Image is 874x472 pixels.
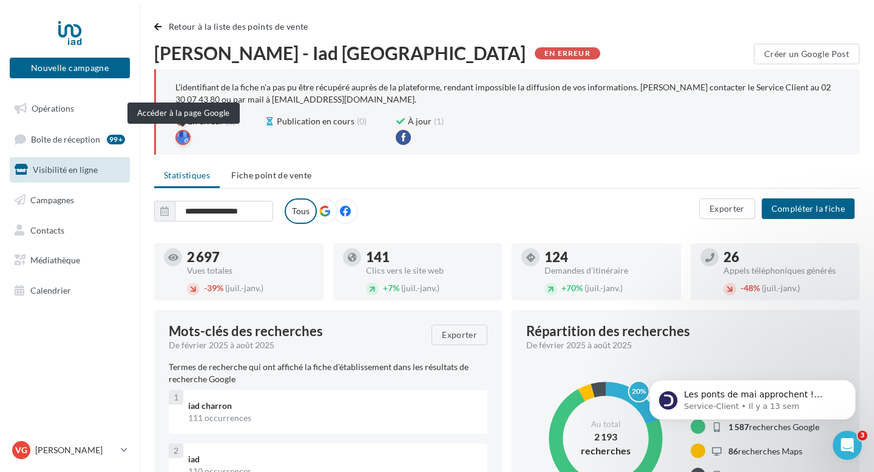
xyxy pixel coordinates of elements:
[631,303,874,439] iframe: Intercom notifications message
[723,251,850,264] div: 26
[169,443,183,458] div: 2
[7,157,132,183] a: Visibilité en ligne
[30,255,80,265] span: Médiathèque
[434,115,444,127] span: (1)
[154,19,313,34] button: Retour à la liste des points de vente
[187,266,314,275] div: Vues totales
[187,251,314,264] div: 2 697
[33,164,98,175] span: Visibilité en ligne
[544,266,671,275] div: Demandes d'itinéraire
[175,82,831,104] p: L'identifiant de la fiche n'a pas pu être récupéré auprès de la plateforme, rendant impossible la...
[740,283,760,293] span: 48%
[209,391,228,399] span: Aide
[25,194,203,207] div: Poser une question
[366,266,493,275] div: Clics vers le site web
[754,44,859,64] button: Créer un Google Post
[25,344,80,357] div: Avis clients
[31,133,100,144] span: Boîte de réception
[7,278,132,303] a: Calendrier
[383,283,388,293] span: +
[127,103,240,124] div: Accéder à la page Google
[24,86,218,127] p: Bonjour [PERSON_NAME]👋
[99,391,160,399] span: Conversations
[188,400,478,412] div: iad charron
[169,325,323,338] span: Mots-clés des recherches
[366,251,493,264] div: 141
[12,184,231,243] div: Poser une questionNotre bot et notre équipe peuvent vous aider
[561,283,583,293] span: 70%
[188,453,478,465] div: iad
[740,283,744,293] span: -
[762,283,800,293] span: (juil.-janv.)
[97,360,146,409] button: Conversations
[107,135,125,144] div: 99+
[762,198,855,219] button: Compléter la fiche
[169,21,308,32] span: Retour à la liste des points de vente
[10,58,130,78] button: Nouvelle campagne
[30,285,71,295] span: Calendrier
[53,86,209,98] p: Les ponts de mai approchent ! Pensez à mettre à jour vos horaires pour éviter toute confusion côt...
[194,360,243,409] button: Aide
[24,127,218,169] p: Comment pouvons-nous vous aider ?
[10,439,130,462] a: VG [PERSON_NAME]
[35,444,116,456] p: [PERSON_NAME]
[32,103,74,113] span: Opérations
[401,283,439,293] span: (juil.-janv.)
[13,249,230,334] img: 🔎 Filtrez plus efficacement vos avis
[728,446,802,456] span: recherches Maps
[357,115,367,127] span: (0)
[30,195,74,205] span: Campagnes
[757,203,859,213] a: Compléter la fiche
[53,98,209,109] p: Message from Service-Client, sent Il y a 13 sem
[285,198,317,224] label: Tous
[432,325,487,345] button: Exporter
[12,249,231,416] div: 🔎 Filtrez plus efficacement vos avisAvis clientsAmélioration
[18,76,225,116] div: message notification from Service-Client, Il y a 13 sem. Les ponts de mai approchent ! Pensez à m...
[526,325,690,338] div: Répartition des recherches
[154,44,526,62] span: [PERSON_NAME] - Iad [GEOGRAPHIC_DATA]
[225,283,263,293] span: (juil.-janv.)
[728,446,738,456] span: 86
[699,198,755,219] button: Exporter
[209,19,231,41] div: Fermer
[27,87,47,107] img: Profile image for Service-Client
[7,391,42,399] span: Accueil
[833,431,862,460] iframe: Intercom live chat
[526,339,835,351] div: De février 2025 à août 2025
[84,344,146,357] div: Amélioration
[584,283,623,293] span: (juil.-janv.)
[7,248,132,273] a: Médiathèque
[7,187,132,213] a: Campagnes
[7,218,132,243] a: Contacts
[723,266,850,275] div: Appels téléphoniques générés
[155,391,185,399] span: Tâches
[544,251,671,264] div: 124
[169,339,422,351] div: De février 2025 à août 2025
[146,360,194,409] button: Tâches
[52,391,93,399] span: Actualités
[30,224,64,235] span: Contacts
[7,126,132,152] a: Boîte de réception99+
[15,444,27,456] span: VG
[408,115,432,127] span: À jour
[204,283,207,293] span: -
[7,96,132,121] a: Opérations
[169,390,183,405] div: 1
[49,360,97,409] button: Actualités
[561,283,566,293] span: +
[24,23,109,42] img: logo
[25,207,203,232] div: Notre bot et notre équipe peuvent vous aider
[204,283,223,293] span: 39%
[188,412,478,424] div: 111 occurrences
[231,170,311,180] span: Fiche point de vente
[535,47,600,59] div: En erreur
[383,283,399,293] span: 7%
[858,431,867,440] span: 3
[277,115,354,127] span: Publication en cours
[169,361,487,385] p: Termes de recherche qui ont affiché la fiche d'établissement dans les résultats de recherche Google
